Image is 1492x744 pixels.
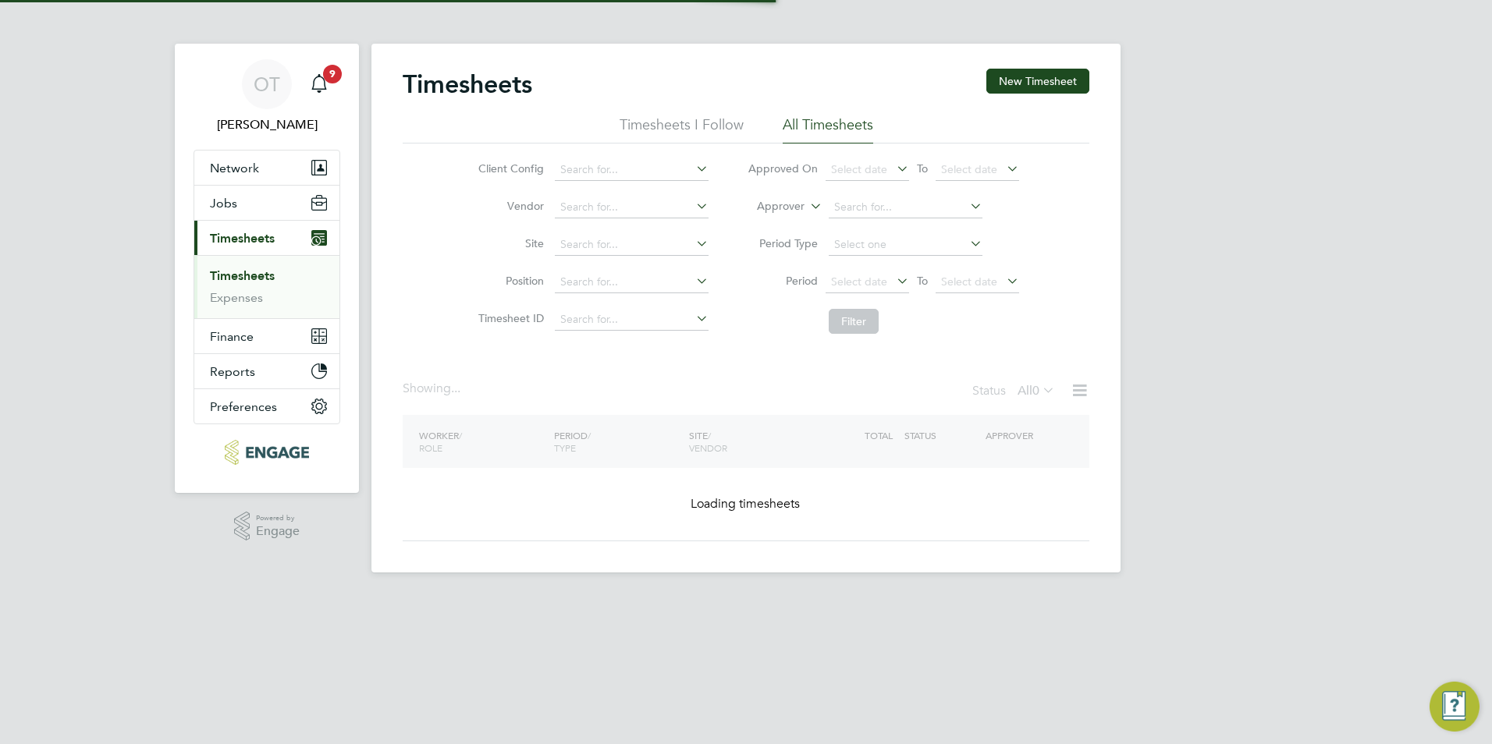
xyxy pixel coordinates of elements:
[194,440,340,465] a: Go to home page
[194,186,339,220] button: Jobs
[234,512,300,541] a: Powered byEngage
[210,399,277,414] span: Preferences
[555,234,709,256] input: Search for...
[210,364,255,379] span: Reports
[941,162,997,176] span: Select date
[829,309,879,334] button: Filter
[474,274,544,288] label: Position
[474,236,544,250] label: Site
[254,74,280,94] span: OT
[912,271,932,291] span: To
[986,69,1089,94] button: New Timesheet
[210,290,263,305] a: Expenses
[194,115,340,134] span: Olivia Triassi
[1430,682,1480,732] button: Engage Resource Center
[194,354,339,388] button: Reports
[474,161,544,175] label: Client Config
[304,59,335,109] a: 9
[748,236,818,250] label: Period Type
[194,255,339,318] div: Timesheets
[225,440,308,465] img: huntereducation-logo-retina.png
[210,196,237,211] span: Jobs
[620,115,744,143] li: Timesheets I Follow
[194,151,339,185] button: Network
[194,389,339,423] button: Preferences
[210,231,275,246] span: Timesheets
[194,221,339,255] button: Timesheets
[175,44,359,493] nav: Main navigation
[783,115,873,143] li: All Timesheets
[323,65,342,83] span: 9
[829,234,982,256] input: Select one
[555,197,709,218] input: Search for...
[451,381,460,396] span: ...
[256,512,300,525] span: Powered by
[555,159,709,181] input: Search for...
[194,59,340,134] a: OT[PERSON_NAME]
[194,319,339,353] button: Finance
[403,381,464,397] div: Showing
[941,275,997,289] span: Select date
[1018,383,1055,399] label: All
[831,162,887,176] span: Select date
[403,69,532,100] h2: Timesheets
[734,199,805,214] label: Approver
[972,381,1058,402] div: Status
[912,158,932,179] span: To
[256,525,300,538] span: Engage
[474,311,544,325] label: Timesheet ID
[555,309,709,331] input: Search for...
[210,161,259,175] span: Network
[831,275,887,289] span: Select date
[474,199,544,213] label: Vendor
[829,197,982,218] input: Search for...
[1032,383,1039,399] span: 0
[210,268,275,283] a: Timesheets
[210,329,254,344] span: Finance
[555,271,709,293] input: Search for...
[748,274,818,288] label: Period
[748,161,818,175] label: Approved On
